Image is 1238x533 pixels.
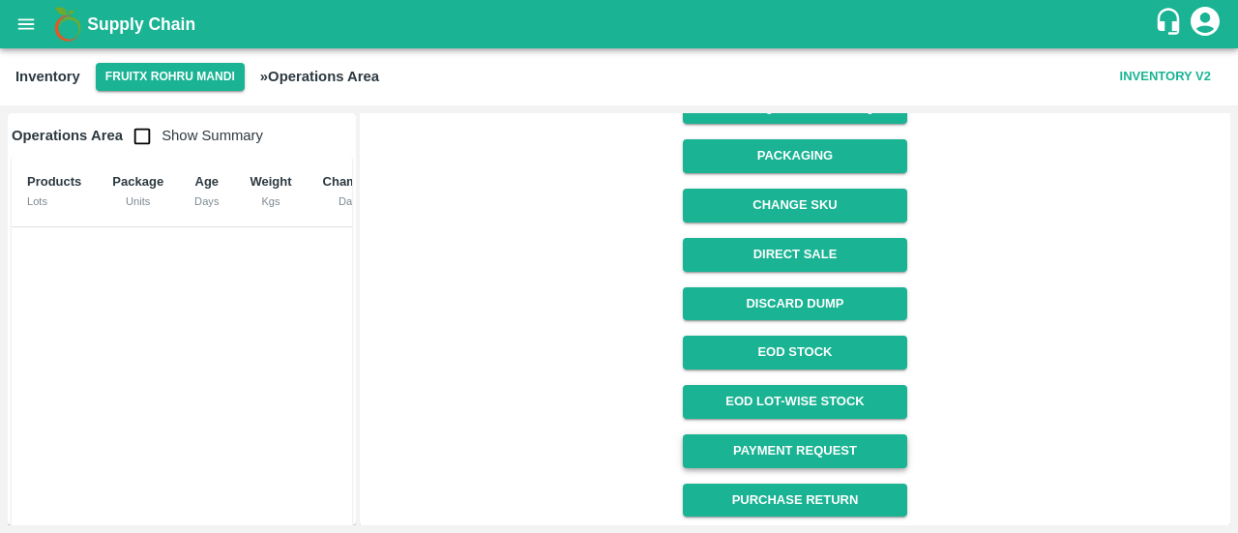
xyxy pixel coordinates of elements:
div: Date [323,192,377,210]
button: Packaging [683,139,906,173]
a: EOD Lot-wise Stock [683,385,906,419]
div: Days [194,192,219,210]
div: account of current user [1188,4,1223,44]
button: Select DC [96,63,245,91]
b: Products [27,174,81,189]
b: Age [195,174,220,189]
b: Operations Area [12,128,123,143]
b: Weight [250,174,291,189]
button: Discard Dump [683,287,906,321]
div: Units [112,192,163,210]
button: Direct Sale [683,238,906,272]
div: Kgs [250,192,291,210]
div: Lots [27,192,81,210]
b: » Operations Area [260,69,379,84]
button: open drawer [4,2,48,46]
button: Inventory V2 [1112,60,1219,94]
a: EOD Stock [683,336,906,370]
button: Purchase Return [683,484,906,518]
b: Inventory [15,69,80,84]
b: Package [112,174,163,189]
img: logo [48,5,87,44]
b: Chamber [323,174,377,189]
button: Change SKU [683,189,906,222]
b: Supply Chain [87,15,195,34]
span: Show Summary [123,128,263,143]
div: customer-support [1154,7,1188,42]
a: Supply Chain [87,11,1154,38]
a: Payment Request [683,434,906,468]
